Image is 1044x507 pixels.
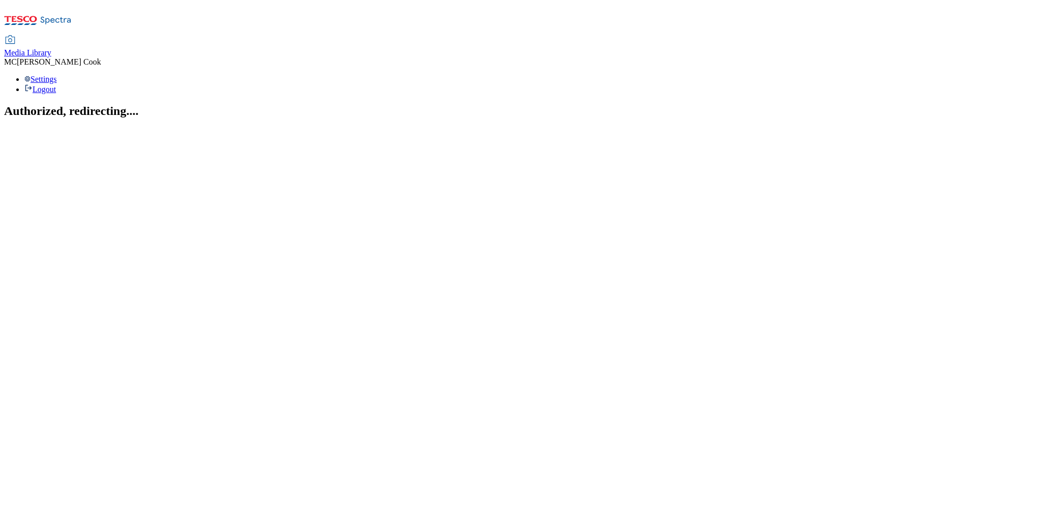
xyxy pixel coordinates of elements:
span: [PERSON_NAME] Cook [17,57,101,66]
a: Settings [24,75,57,83]
a: Logout [24,85,56,94]
h2: Authorized, redirecting.... [4,104,1040,118]
span: MC [4,57,17,66]
span: Media Library [4,48,51,57]
a: Media Library [4,36,51,57]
